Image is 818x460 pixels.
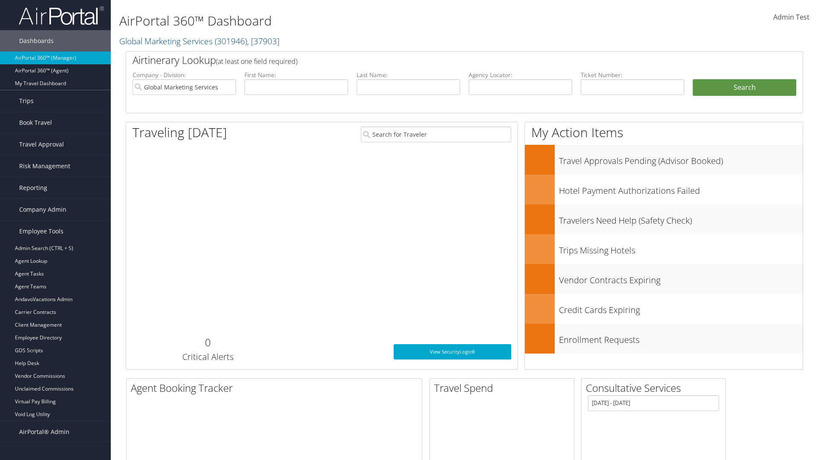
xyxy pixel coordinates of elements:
[19,421,69,443] span: AirPortal® Admin
[525,124,803,141] h1: My Action Items
[525,294,803,324] a: Credit Cards Expiring
[525,234,803,264] a: Trips Missing Hotels
[581,71,684,79] label: Ticket Number:
[19,6,104,26] img: airportal-logo.png
[434,381,574,395] h2: Travel Spend
[559,330,803,346] h3: Enrollment Requests
[559,181,803,197] h3: Hotel Payment Authorizations Failed
[19,30,54,52] span: Dashboards
[215,35,247,47] span: ( 301946 )
[132,53,740,67] h2: Airtinerary Lookup
[119,35,279,47] a: Global Marketing Services
[525,264,803,294] a: Vendor Contracts Expiring
[525,145,803,175] a: Travel Approvals Pending (Advisor Booked)
[19,90,34,112] span: Trips
[559,270,803,286] h3: Vendor Contracts Expiring
[132,351,283,363] h3: Critical Alerts
[132,71,236,79] label: Company - Division:
[559,210,803,227] h3: Travelers Need Help (Safety Check)
[559,151,803,167] h3: Travel Approvals Pending (Advisor Booked)
[19,221,63,242] span: Employee Tools
[131,381,422,395] h2: Agent Booking Tracker
[19,199,66,220] span: Company Admin
[245,71,348,79] label: First Name:
[132,335,283,350] h2: 0
[559,300,803,316] h3: Credit Cards Expiring
[19,177,47,198] span: Reporting
[216,57,297,66] span: (at least one field required)
[19,112,52,133] span: Book Travel
[247,35,279,47] span: , [ 37903 ]
[773,12,809,22] span: Admin Test
[361,126,511,142] input: Search for Traveler
[119,12,579,30] h1: AirPortal 360™ Dashboard
[469,71,572,79] label: Agency Locator:
[132,124,227,141] h1: Traveling [DATE]
[525,204,803,234] a: Travelers Need Help (Safety Check)
[357,71,460,79] label: Last Name:
[19,155,70,177] span: Risk Management
[559,240,803,256] h3: Trips Missing Hotels
[693,79,796,96] button: Search
[19,134,64,155] span: Travel Approval
[394,344,511,359] a: View SecurityLogic®
[525,175,803,204] a: Hotel Payment Authorizations Failed
[586,381,726,395] h2: Consultative Services
[525,324,803,354] a: Enrollment Requests
[773,4,809,31] a: Admin Test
